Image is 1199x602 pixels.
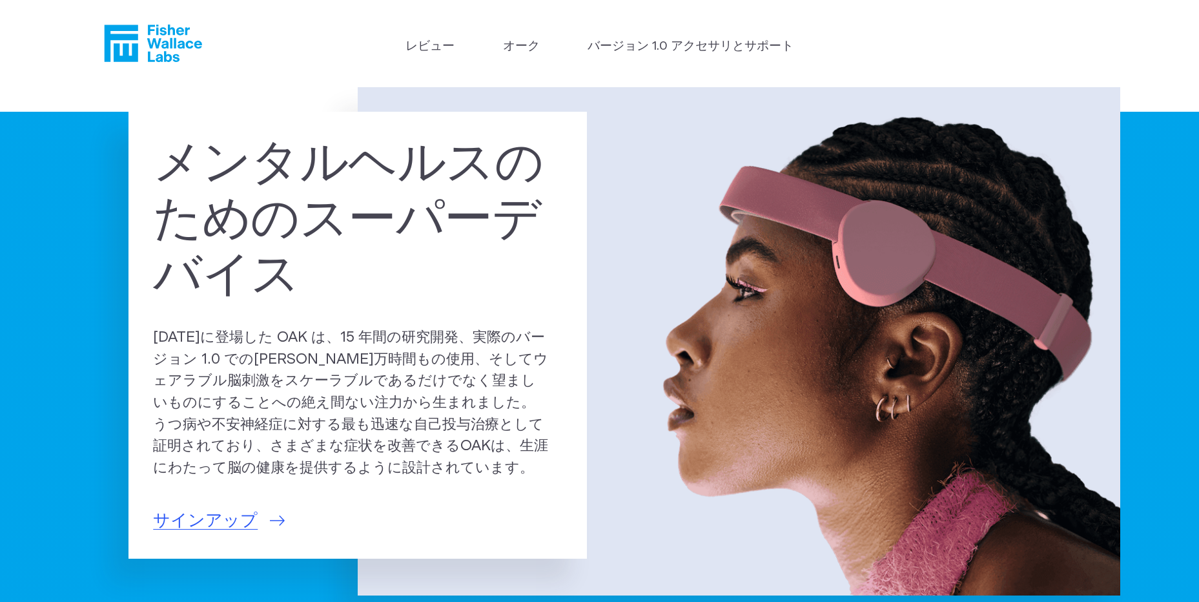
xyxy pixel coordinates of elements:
p: [DATE]に登場した OAK は、15 年間の研究開発、実際のバージョン 1.0 での[PERSON_NAME]万時間もの使用、そしてウェアラブル脳刺激をスケーラブルであるだけでなく望ましいも... [153,327,562,479]
span: サインアップ [153,508,258,534]
a: バージョン 1.0 アクセサリとサポート [588,37,794,56]
a: サインアップ [153,508,285,534]
a: オーク [503,37,540,56]
h1: メンタルヘルスのためのスーパーデバイス [153,136,562,303]
a: レビュー [405,37,455,56]
a: フィッシャー・ウォレス [104,25,202,62]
